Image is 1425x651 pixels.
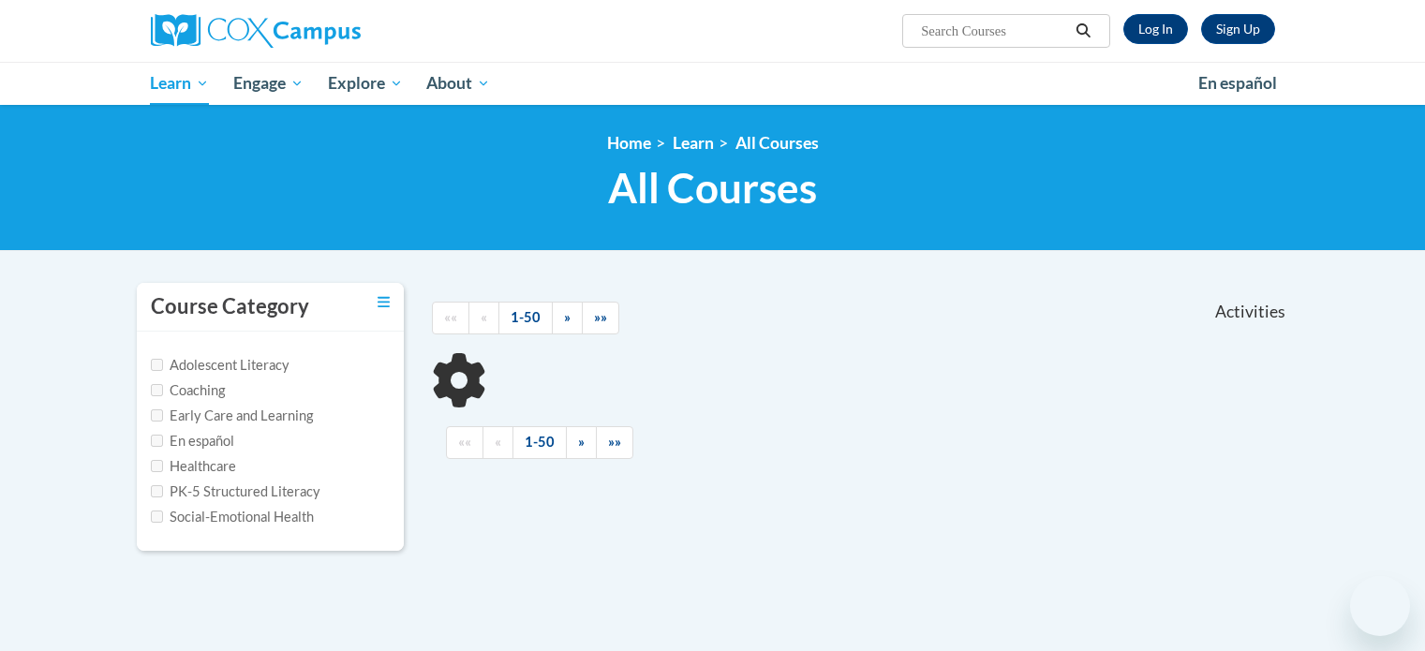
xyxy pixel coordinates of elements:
span: All Courses [608,163,817,213]
a: Learn [673,133,714,153]
input: Checkbox for Options [151,384,163,396]
label: Early Care and Learning [151,406,313,426]
span: »» [608,434,621,450]
div: Main menu [123,62,1303,105]
a: En español [1186,64,1289,103]
span: En español [1198,73,1277,93]
a: Begining [432,302,469,334]
a: Previous [482,426,513,459]
label: Adolescent Literacy [151,355,289,376]
label: Healthcare [151,456,236,477]
label: En español [151,431,234,451]
span: Activities [1215,302,1285,322]
a: Next [566,426,597,459]
h3: Course Category [151,292,309,321]
a: 1-50 [498,302,553,334]
span: « [495,434,501,450]
a: Engage [221,62,316,105]
input: Checkbox for Options [151,510,163,523]
input: Checkbox for Options [151,435,163,447]
span: » [564,309,571,325]
a: About [414,62,502,105]
a: Cox Campus [151,14,507,48]
input: Checkbox for Options [151,460,163,472]
span: «« [458,434,471,450]
label: PK-5 Structured Literacy [151,481,320,502]
a: Log In [1123,14,1188,44]
a: Toggle collapse [378,292,390,313]
a: Register [1201,14,1275,44]
a: Home [607,133,651,153]
a: Explore [316,62,415,105]
input: Checkbox for Options [151,359,163,371]
span: Engage [233,72,304,95]
a: Begining [446,426,483,459]
span: »» [594,309,607,325]
span: Explore [328,72,403,95]
span: «« [444,309,457,325]
label: Coaching [151,380,225,401]
a: Next [552,302,583,334]
input: Checkbox for Options [151,485,163,497]
a: Learn [139,62,222,105]
button: Search [1069,20,1097,42]
iframe: Button to launch messaging window [1350,576,1410,636]
input: Checkbox for Options [151,409,163,422]
span: About [426,72,490,95]
span: « [481,309,487,325]
a: 1-50 [512,426,567,459]
span: » [578,434,585,450]
a: End [582,302,619,334]
input: Search Courses [919,20,1069,42]
a: All Courses [735,133,819,153]
img: Cox Campus [151,14,361,48]
span: Learn [150,72,209,95]
a: End [596,426,633,459]
label: Social-Emotional Health [151,507,314,527]
a: Previous [468,302,499,334]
